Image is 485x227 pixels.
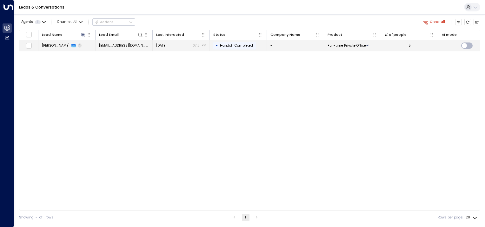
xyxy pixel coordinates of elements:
[21,20,33,24] span: Agents
[213,32,225,38] div: Status
[421,19,447,25] button: Clear all
[242,214,249,221] button: page 1
[55,19,84,25] button: Channel:All
[442,32,457,38] div: AI mode
[99,32,143,38] div: Lead Email
[270,32,315,38] div: Company Name
[216,42,218,50] div: •
[455,19,462,26] button: Customize
[328,32,372,38] div: Product
[19,4,64,10] a: Leads & Conversations
[474,19,481,26] button: Archived Leads
[220,43,253,48] span: Handoff Completed
[55,19,84,25] span: Channel:
[438,215,463,220] label: Rows per page:
[42,43,70,48] span: Annika Klein
[95,20,114,24] div: Actions
[73,20,77,24] span: All
[230,214,261,221] nav: pagination navigation
[26,42,32,49] span: Toggle select row
[193,43,206,48] p: 07:51 PM
[19,215,53,220] div: Showing 1-1 of 1 rows
[156,32,184,38] div: Last Interacted
[213,32,258,38] div: Status
[35,20,41,24] span: 1
[26,31,32,37] span: Toggle select all
[42,32,86,38] div: Lead Name
[385,32,429,38] div: # of people
[99,43,149,48] span: annika@pacific.app
[156,32,201,38] div: Last Interacted
[78,43,82,48] span: 5
[267,40,324,51] td: -
[328,32,342,38] div: Product
[328,43,366,48] span: Full-time Private Office
[99,32,119,38] div: Lead Email
[92,18,135,26] div: Button group with a nested menu
[466,214,478,221] div: 20
[366,43,369,48] div: Meeting Room
[42,32,63,38] div: Lead Name
[464,19,471,26] span: Refresh
[409,43,411,48] div: 5
[19,19,47,25] button: Agents1
[92,18,135,26] button: Actions
[385,32,407,38] div: # of people
[270,32,300,38] div: Company Name
[156,43,167,48] span: Yesterday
